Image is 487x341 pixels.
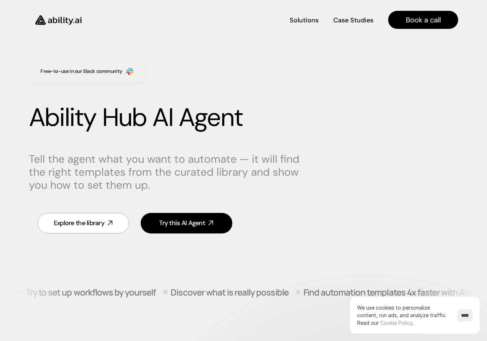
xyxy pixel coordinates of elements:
p: We use cookies to personalize content, run ads, and analyze traffic. [357,304,450,327]
h4: Solutions [290,16,319,25]
a: Try this AI Agent [141,213,232,233]
div: Explore the library [54,219,104,228]
p: Try to set up workflows by yourself [26,288,156,296]
h4: Book a call [406,15,441,25]
p: Tell the agent what you want to automate — it will find the right templates from the curated libr... [29,153,303,192]
a: Cookie Policy [380,320,412,326]
a: Case Studies [333,14,374,26]
h3: Free-to-use in our Slack community [40,68,122,75]
a: Solutions [290,14,319,26]
h4: Case Studies [333,16,373,25]
span: Read our . [357,320,413,326]
h1: Ability Hub AI Agent [29,102,458,133]
p: Discover what is really possible [171,288,288,296]
a: Explore the library [38,213,129,233]
a: Book a call [388,11,458,29]
div: Try this AI Agent [159,219,205,228]
nav: Main navigation [92,11,458,29]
